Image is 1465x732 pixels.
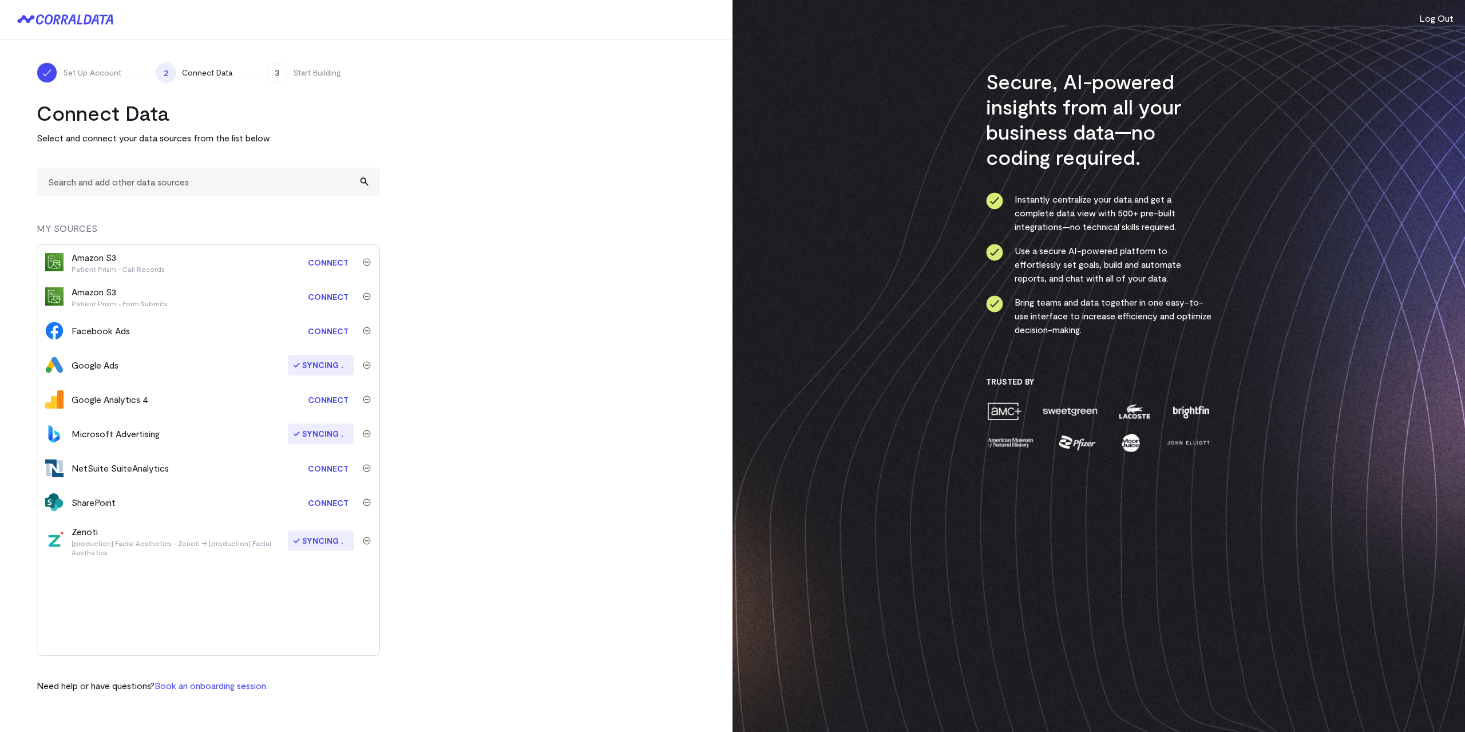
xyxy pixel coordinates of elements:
[1058,433,1097,453] img: pfizer-e137f5fc.png
[302,458,354,479] a: Connect
[72,251,165,274] div: Amazon S3
[37,679,268,693] p: Need help or have questions?
[37,131,380,145] p: Select and connect your data sources from the list below.
[45,322,64,340] img: facebook_ads-56946ca1.svg
[267,62,287,83] span: 3
[72,461,169,475] div: NetSuite SuiteAnalytics
[182,67,232,78] span: Connect Data
[72,393,148,406] div: Google Analytics 4
[986,244,1003,261] img: ico-check-circle-4b19435c.svg
[72,299,168,308] p: Patient Prism - Form Submits
[363,361,371,369] img: trash-40e54a27.svg
[986,69,1212,169] h3: Secure, AI-powered insights from all your business data—no coding required.
[986,295,1003,312] img: ico-check-circle-4b19435c.svg
[45,425,64,443] img: bingads-f64eff47.svg
[45,459,64,477] img: netsuite_suiteanalytics-bd0449f9.svg
[986,295,1212,337] li: Bring teams and data together in one easy-to-use interface to increase efficiency and optimize de...
[288,531,354,551] span: Syncing
[1118,401,1151,421] img: lacoste-7a6b0538.png
[293,67,341,78] span: Start Building
[302,321,354,342] a: Connect
[72,324,130,338] div: Facebook Ads
[363,537,371,545] img: trash-40e54a27.svg
[37,100,380,125] h2: Connect Data
[363,498,371,507] img: trash-40e54a27.svg
[288,424,354,444] span: Syncing
[45,532,64,550] img: zenoti-2086f9c1.png
[363,258,371,266] img: trash-40e54a27.svg
[986,433,1035,453] img: amnh-5afada46.png
[363,430,371,438] img: trash-40e54a27.svg
[155,680,268,691] a: Book an onboarding session.
[1042,401,1099,421] img: sweetgreen-1d1fb32c.png
[302,252,354,273] a: Connect
[986,244,1212,285] li: Use a secure AI-powered platform to effortlessly set goals, build and automate reports, and chat ...
[45,287,64,306] img: s3-704c6b6c.svg
[1170,401,1211,421] img: brightfin-a251e171.png
[302,389,354,410] a: Connect
[45,356,64,374] img: google_ads-c8121f33.png
[41,67,53,78] img: ico-check-white-5ff98cb1.svg
[363,395,371,403] img: trash-40e54a27.svg
[72,496,116,509] div: SharePoint
[45,493,64,512] img: share_point-5b472252.svg
[363,292,371,300] img: trash-40e54a27.svg
[37,221,380,244] div: MY SOURCES
[1165,433,1211,453] img: john-elliott-25751c40.png
[1419,11,1454,25] button: Log Out
[37,168,380,196] input: Search and add other data sources
[363,464,371,472] img: trash-40e54a27.svg
[1119,433,1142,453] img: moon-juice-c312e729.png
[45,253,64,271] img: s3-704c6b6c.svg
[986,192,1003,209] img: ico-check-circle-4b19435c.svg
[986,401,1023,421] img: amc-0b11a8f1.png
[363,327,371,335] img: trash-40e54a27.svg
[302,492,354,513] a: Connect
[45,390,64,409] img: google_analytics_4-4ee20295.svg
[986,192,1212,234] li: Instantly centralize your data and get a complete data view with 500+ pre-built integrations—no t...
[302,286,354,307] a: Connect
[986,377,1212,387] h3: Trusted By
[72,358,118,372] div: Google Ads
[72,285,168,308] div: Amazon S3
[72,525,284,557] div: Zenoti
[288,355,354,375] span: Syncing
[72,264,165,274] p: Patient Prism - Call Records
[72,539,284,557] p: [production] Facial Aesthetics - Zenoti → [production] Facial Aesthetics
[72,427,160,441] div: Microsoft Advertising
[63,67,121,78] span: Set Up Account
[156,62,176,83] span: 2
